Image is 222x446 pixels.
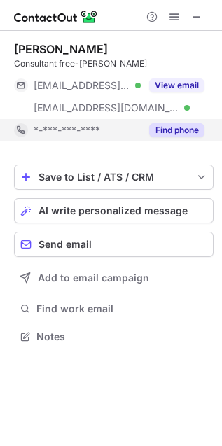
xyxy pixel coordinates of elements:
[39,205,188,216] span: AI write personalized message
[39,172,189,183] div: Save to List / ATS / CRM
[39,239,92,250] span: Send email
[14,299,214,319] button: Find work email
[14,327,214,347] button: Notes
[14,198,214,223] button: AI write personalized message
[14,42,108,56] div: [PERSON_NAME]
[38,272,149,284] span: Add to email campaign
[36,302,208,315] span: Find work email
[14,57,214,70] div: Consultant free-[PERSON_NAME]
[149,123,204,137] button: Reveal Button
[34,79,130,92] span: [EMAIL_ADDRESS][DOMAIN_NAME]
[149,78,204,92] button: Reveal Button
[34,102,179,114] span: [EMAIL_ADDRESS][DOMAIN_NAME]
[14,165,214,190] button: save-profile-one-click
[36,330,208,343] span: Notes
[14,265,214,291] button: Add to email campaign
[14,8,98,25] img: ContactOut v5.3.10
[14,232,214,257] button: Send email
